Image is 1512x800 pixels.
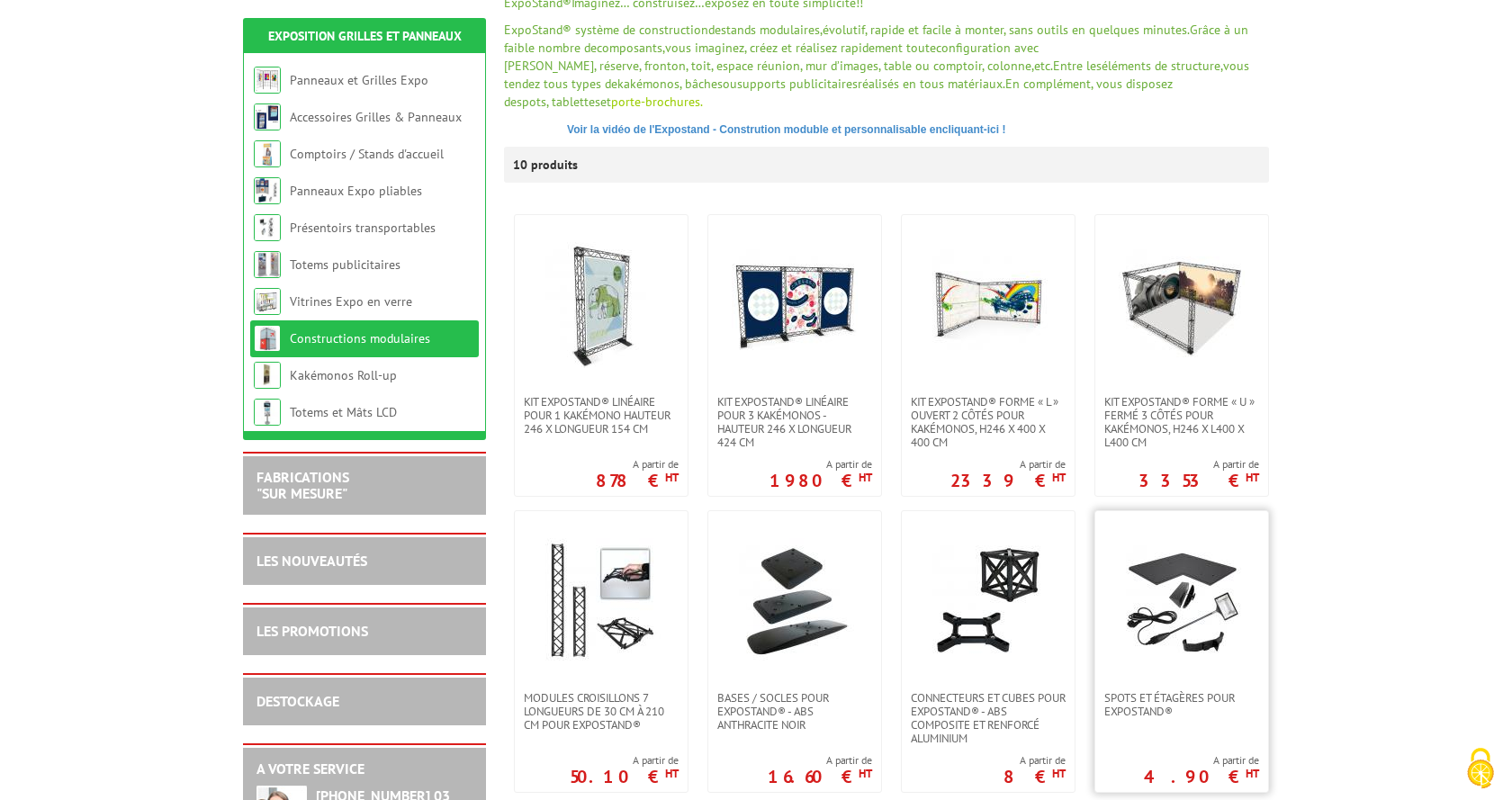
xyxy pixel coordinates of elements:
[1053,58,1102,74] span: Entre les
[504,58,1249,92] span: vous tendez tous types de
[256,692,339,710] a: DESTOCKAGE
[1119,538,1245,664] img: Spots et Étagères pour ExpoStand®
[1095,691,1268,718] a: Spots et Étagères pour ExpoStand®
[617,76,681,92] a: kakémonos,
[708,395,881,449] a: Kit ExpoStand® linéaire pour 3 kakémonos - Hauteur 246 x longueur 424 cm
[884,58,984,74] font: table ou comptoir,
[596,457,679,472] span: A partir de
[517,94,548,110] font: spots,
[254,325,281,352] img: Constructions modulaires
[552,94,600,110] a: tablettes
[611,94,703,110] a: porte-brochures.
[290,256,400,273] a: Totems publicitaires
[290,72,428,88] a: Panneaux et Grilles Expo
[504,76,1173,110] span: En complément, vous disposez de
[1458,746,1503,791] img: Cookies (fenêtre modale)
[504,22,1248,56] span: Grâce à un faible nombre de
[290,293,412,310] a: Vitrines Expo en verre
[538,242,664,368] img: Kit ExpoStand® linéaire pour 1 kakémono Hauteur 246 x longueur 154 cm
[515,395,688,436] a: Kit ExpoStand® linéaire pour 1 kakémono Hauteur 246 x longueur 154 cm
[256,468,349,502] a: FABRICATIONS"Sur Mesure"
[805,58,880,74] a: mur d’images,
[254,399,281,426] img: Totems et Mâts LCD
[290,330,430,346] a: Constructions modulaires
[254,214,281,241] img: Présentoirs transportables
[254,103,281,130] img: Accessoires Grilles & Panneaux
[665,470,679,485] sup: HT
[290,220,436,236] a: Présentoirs transportables
[570,753,679,768] span: A partir de
[1246,766,1259,781] sup: HT
[723,76,737,92] span: ou
[737,76,858,92] a: supports publicitaires
[254,67,281,94] img: Panneaux et Grilles Expo
[708,22,721,38] span: de
[524,691,679,732] span: Modules Croisillons 7 longueurs de 30 cm à 210 cm pour ExpoStand®
[1449,739,1512,800] button: Cookies (fenêtre modale)
[716,58,802,74] a: espace réunion,
[858,76,1005,92] span: réalisés en tous matériaux.
[665,766,679,781] sup: HT
[1138,457,1259,472] span: A partir de
[987,58,1034,74] a: colonne,
[1052,470,1066,485] sup: HT
[504,40,1039,74] a: configuration avec [PERSON_NAME],
[1052,766,1066,781] sup: HT
[600,94,611,110] span: et
[717,691,872,732] span: Bases / Socles pour ExpoStand® - abs anthracite noir
[515,691,688,732] a: Modules Croisillons 7 longueurs de 30 cm à 210 cm pour ExpoStand®
[511,22,571,38] a: xpoStand®
[708,691,881,732] a: Bases / Socles pour ExpoStand® - abs anthracite noir
[254,177,281,204] img: Panneaux Expo pliables
[567,123,942,136] span: Voir la vidéo de l'Expostand - Constrution moduble et personnalisable en
[1104,691,1259,718] span: Spots et Étagères pour ExpoStand®
[268,28,462,44] a: Exposition Grilles et Panneaux
[599,58,641,74] a: réserve,
[567,123,1005,136] a: Voir la vidéo de l'Expostand - Constrution moduble et personnalisable encliquant-ici !
[254,288,281,315] img: Vitrines Expo en verre
[254,362,281,389] img: Kakémonos Roll-up
[1095,395,1268,449] a: Kit ExpoStand® forme « U » fermé 3 côtés pour kakémonos, H246 x L400 x L400 cm
[925,538,1051,664] img: Connecteurs et Cubes pour ExpoStand® - abs composite et renforcé aluminium
[691,58,713,74] a: toit,
[1102,58,1223,74] a: éléments de structure,
[732,242,858,368] img: Kit ExpoStand® linéaire pour 3 kakémonos - Hauteur 246 x longueur 424 cm
[823,22,1190,38] span: évolutif, rapide et facile à monter, sans outils en quelques minutes.
[950,475,1066,486] p: 2339 €
[685,76,723,92] a: bâches
[1104,395,1259,449] span: Kit ExpoStand® forme « U » fermé 3 côtés pour kakémonos, H246 x L400 x L400 cm
[911,691,1066,745] span: Connecteurs et Cubes pour ExpoStand® - abs composite et renforcé aluminium
[902,395,1075,449] a: Kit ExpoStand® forme « L » ouvert 2 côtés pour kakémonos, H246 x 400 x 400 cm
[1144,753,1259,768] span: A partir de
[665,40,936,56] span: vous imaginez, créez et réalisez rapidement toute
[1003,771,1066,782] p: 8 €
[644,58,688,74] a: fronton,
[575,22,708,38] a: système de construction
[256,761,472,778] h2: A votre service
[768,753,872,768] span: A partir de
[769,475,872,486] p: 1980 €
[768,771,872,782] p: 16.60 €
[597,40,665,56] a: composants,
[290,109,462,125] a: Accessoires Grilles & Panneaux
[902,691,1075,745] a: Connecteurs et Cubes pour ExpoStand® - abs composite et renforcé aluminium
[524,395,679,436] span: Kit ExpoStand® linéaire pour 1 kakémono Hauteur 246 x longueur 154 cm
[256,622,368,640] a: LES PROMOTIONS
[290,146,444,162] a: Comptoirs / Stands d'accueil
[1034,58,1053,74] span: etc.
[721,22,823,38] a: stands modulaires,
